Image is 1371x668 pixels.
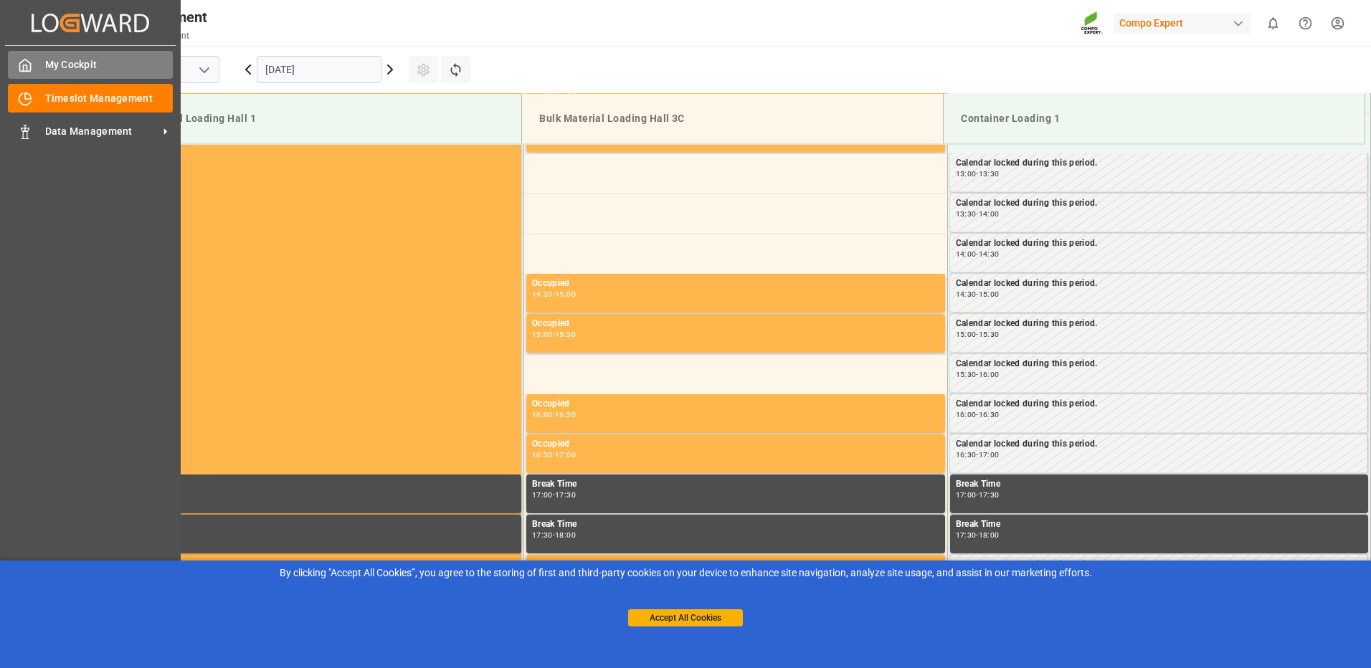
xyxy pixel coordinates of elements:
input: DD.MM.YYYY [257,56,381,83]
div: 15:30 [555,331,576,338]
div: 17:00 [956,492,977,498]
div: 15:30 [956,371,977,378]
div: 15:00 [979,291,1000,297]
div: Bulk Material Loading Hall 3C [533,105,931,132]
div: 17:00 [555,452,576,458]
div: Bulk Material Loading Hall 1 [112,105,510,132]
div: - [553,452,555,458]
div: Calendar locked during this period. [956,558,1362,572]
a: My Cockpit [8,51,173,79]
div: 13:30 [956,211,977,217]
div: 14:00 [979,211,1000,217]
div: 15:00 [555,291,576,297]
img: Screenshot%202023-09-29%20at%2010.02.21.png_1712312052.png [1081,11,1104,36]
div: 17:30 [956,532,977,538]
div: - [976,532,978,538]
button: open menu [193,59,214,81]
div: 16:00 [532,411,553,418]
button: Compo Expert [1114,9,1257,37]
span: Timeslot Management [45,91,174,106]
div: 16:00 [956,411,977,418]
div: - [553,532,555,538]
div: Container Loading 1 [955,105,1353,132]
div: By clicking "Accept All Cookies”, you agree to the storing of first and third-party cookies on yo... [10,566,1361,581]
div: 14:30 [979,251,1000,257]
a: Timeslot Management [8,84,173,112]
div: Calendar locked during this period. [956,397,1362,411]
div: - [976,171,978,177]
div: Calendar locked during this period. [956,196,1362,211]
div: - [976,371,978,378]
span: My Cockpit [45,57,174,72]
div: 13:00 [956,171,977,177]
div: 18:00 [979,532,1000,538]
div: 16:30 [532,452,553,458]
div: 13:30 [979,171,1000,177]
div: - [553,492,555,498]
div: 16:30 [555,411,576,418]
button: Accept All Cookies [628,609,743,626]
div: - [976,211,978,217]
button: show 0 new notifications [1257,7,1289,39]
div: - [553,291,555,297]
div: - [976,411,978,418]
div: 16:30 [956,452,977,458]
div: 17:30 [532,532,553,538]
div: Calendar locked during this period. [956,277,1362,291]
div: Compo Expert [1114,13,1251,34]
div: Break Time [532,517,939,532]
div: 14:00 [956,251,977,257]
div: - [553,411,555,418]
div: Occupied [532,397,939,411]
span: Data Management [45,124,158,139]
div: - [976,492,978,498]
div: Calendar locked during this period. [956,357,1362,371]
div: - [553,331,555,338]
div: 17:00 [979,452,1000,458]
button: Help Center [1289,7,1322,39]
div: Break Time [956,477,1363,492]
div: 16:00 [979,371,1000,378]
div: 16:30 [979,411,1000,418]
div: 15:00 [532,331,553,338]
div: - [976,291,978,297]
div: 18:00 [555,532,576,538]
div: Occupied [532,317,939,331]
div: 17:30 [979,492,1000,498]
div: 17:00 [532,492,553,498]
div: 17:30 [555,492,576,498]
div: Break Time [108,517,516,532]
div: 14:30 [532,291,553,297]
div: Occupied [532,558,939,572]
div: - [976,452,978,458]
div: Calendar locked during this period. [956,237,1362,251]
div: 14:30 [956,291,977,297]
div: Occupied [532,437,939,452]
div: - [976,331,978,338]
div: 15:30 [979,331,1000,338]
div: Break Time [956,517,1363,532]
div: Break Time [108,477,516,492]
div: Calendar locked during this period. [956,156,1362,171]
div: Occupied [532,277,939,291]
div: Break Time [532,477,939,492]
div: 15:00 [956,331,977,338]
div: Calendar locked during this period. [956,317,1362,331]
div: Calendar locked during this period. [956,437,1362,452]
div: - [976,251,978,257]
